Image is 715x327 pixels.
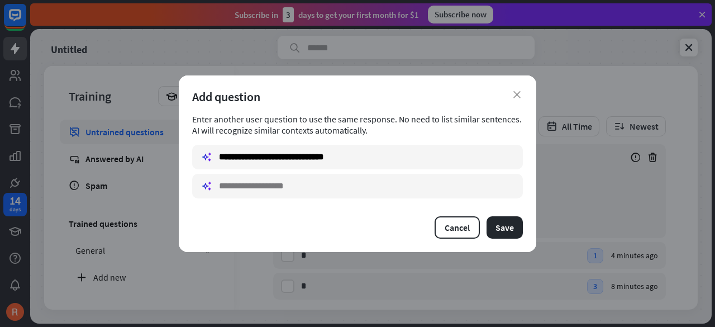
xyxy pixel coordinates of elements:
[192,113,523,136] div: Enter another user question to use the same response. No need to list similar sentences. AI will ...
[192,89,523,105] div: Add question
[513,91,521,98] i: close
[435,216,480,239] button: Cancel
[487,216,523,239] button: Save
[9,4,42,38] button: Open LiveChat chat widget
